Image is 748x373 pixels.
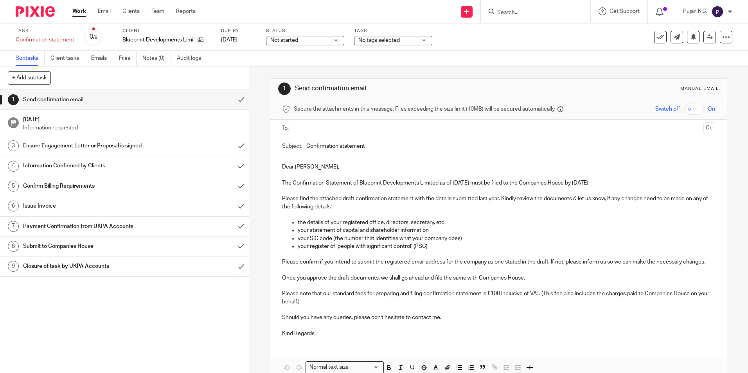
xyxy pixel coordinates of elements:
input: Search [496,9,567,16]
p: the details of your registered office, directors, secretary, etc. [298,219,715,226]
label: Task [16,28,74,34]
span: Normal text size [307,363,350,371]
span: Switch off [655,105,680,113]
a: Clients [122,7,140,15]
p: Pujan K.C. [683,7,707,15]
p: Please confirm if you intend to submit the registered email address for the company as one stated... [282,258,715,266]
div: 9 [8,261,19,272]
p: Kind Regards, [282,330,715,337]
div: 4 [8,161,19,172]
button: + Add subtask [8,71,51,84]
span: [DATE] [221,37,237,43]
a: Notes (0) [142,51,171,66]
p: Blueprint Developments Limited [122,36,194,44]
p: Please find the attached draft confirmation statement with the details submitted last year. Kindl... [282,195,715,211]
p: Please note that our standard fees for preparing and filing confirmation statement is £100 inclus... [282,290,715,306]
h1: [DATE] [23,114,241,124]
p: Dear [PERSON_NAME], [282,163,715,171]
h1: Closure of task by UKPA Accounts [23,260,158,272]
span: Not started [270,38,298,43]
a: Files [119,51,137,66]
div: 1 [8,94,19,105]
div: 5 [8,181,19,192]
div: 3 [8,140,19,151]
label: Client [122,28,211,34]
input: Search for option [351,363,379,371]
a: Audit logs [177,51,207,66]
div: 1 [278,82,291,95]
img: svg%3E [711,5,724,18]
p: The Confirmation Statement of Blueprint Developments Limited as of [DATE] must be filed to the Co... [282,179,715,187]
h1: Submit to Companies House [23,240,158,252]
a: Client tasks [50,51,85,66]
label: Tags [354,28,432,34]
a: Reports [176,7,196,15]
p: your register of ‘people with significant control’ (PSC) [298,242,715,250]
h1: Send confirmation email [295,84,515,93]
div: Confirmation statement [16,36,74,44]
span: On [708,105,715,113]
label: Subject: [282,142,302,150]
p: your SIC code (the number that identifies what your company does) [298,235,715,242]
a: Team [151,7,164,15]
div: 6 [8,201,19,212]
label: Due by [221,28,256,34]
a: Email [98,7,111,15]
label: Status [266,28,344,34]
a: Work [72,7,86,15]
h1: Ensure Engagement Letter or Proposal is signed [23,140,158,152]
div: 7 [8,221,19,232]
span: Secure the attachments in this message. Files exceeding the size limit (10MB) will be secured aut... [294,105,556,113]
p: your statement of capital and shareholder information [298,226,715,234]
div: Manual email [680,86,719,92]
span: Get Support [610,9,640,14]
h1: Information Confirmed by Clients [23,160,158,172]
div: 0 [90,32,97,41]
h1: Issue Invoice [23,200,158,212]
a: Emails [91,51,113,66]
button: Cc [703,122,715,134]
h1: Payment Confirmation from UKPA Accounts [23,221,158,232]
a: Subtasks [16,51,45,66]
div: 8 [8,241,19,252]
h1: Send confirmation email [23,94,158,106]
h1: Confirm Billing Requirements [23,180,158,192]
img: Pixie [16,6,55,17]
span: No tags selected [358,38,400,43]
p: Information requested [23,124,241,132]
small: /9 [93,35,97,39]
p: Should you have any queries, please don't hesitate to contact me. [282,314,715,321]
label: To: [282,124,291,132]
p: Once you approve the draft documents, we shall go ahead and file the same with Companies House. [282,274,715,282]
